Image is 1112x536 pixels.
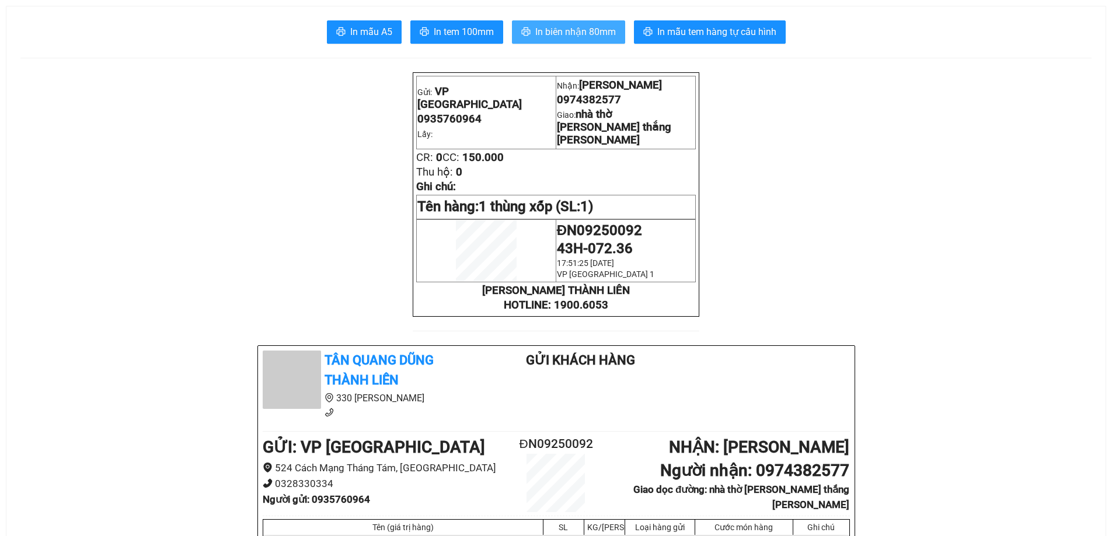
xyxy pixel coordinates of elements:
b: NHẬN : [PERSON_NAME] [669,437,849,457]
div: KG/[PERSON_NAME] [587,523,622,532]
span: 0 [436,151,442,164]
button: printerIn tem 100mm [410,20,503,44]
span: Giao: [557,110,671,145]
li: 0328330334 [263,476,507,492]
span: 1 thùng xốp (SL: [479,198,593,215]
span: CR: [416,151,433,164]
div: Tên (giá trị hàng) [266,523,540,532]
b: Gửi khách hàng [526,353,635,367]
span: 150.000 [462,151,504,164]
li: 524 Cách Mạng Tháng Tám, [GEOGRAPHIC_DATA] [263,460,507,476]
span: VP [GEOGRAPHIC_DATA] 1 [557,269,654,279]
span: 17:51:25 [DATE] [557,258,614,268]
span: [PERSON_NAME] [111,17,194,30]
span: environment [325,393,334,402]
span: phone [325,408,334,417]
b: Tân Quang Dũng Thành Liên [325,353,434,388]
span: 0935760964 [5,53,69,66]
span: 0974382577 [111,32,175,45]
b: Giao dọc đường: nhà thờ [PERSON_NAME] thắng [PERSON_NAME] [633,484,849,511]
p: Gửi: [417,85,555,111]
div: Cước món hàng [698,523,790,532]
span: VP [GEOGRAPHIC_DATA] [417,85,522,111]
b: Người gửi : 0935760964 [263,493,370,505]
span: 1) [580,198,593,215]
span: Lấy: [417,129,433,139]
span: Lấy: [5,68,22,79]
span: In mẫu tem hàng tự cấu hình [657,24,776,39]
strong: HOTLINE: 1900.6053 [504,299,608,311]
p: Gửi: [5,26,109,51]
span: environment [263,463,273,472]
span: VP [GEOGRAPHIC_DATA] [5,26,109,51]
span: 0 [456,166,462,178]
div: Loại hàng gửi [628,523,692,532]
p: Nhận: [557,79,695,92]
h2: ĐN09250092 [507,435,605,454]
span: 0935760964 [417,113,482,125]
button: printerIn mẫu A5 [327,20,402,44]
b: Người nhận : 0974382577 [660,461,849,480]
span: Ghi chú: [416,180,456,193]
span: ĐN09250092 [557,222,642,239]
span: In tem 100mm [434,24,494,39]
span: phone [263,478,273,488]
span: CC: [442,151,459,164]
li: 330 [PERSON_NAME] [263,391,480,405]
button: printerIn biên nhận 80mm [512,20,625,44]
span: [PERSON_NAME] [579,79,662,92]
span: 43H-072.36 [557,240,633,257]
div: SL [546,523,581,532]
span: printer [521,27,531,38]
span: In mẫu A5 [350,24,392,39]
span: 0974382577 [557,93,621,106]
span: Giao: [111,48,194,97]
span: nhà thờ [PERSON_NAME] thắng [PERSON_NAME] [111,47,194,98]
div: Ghi chú [796,523,846,532]
span: printer [336,27,346,38]
span: nhà thờ [PERSON_NAME] thắng [PERSON_NAME] [557,108,671,146]
button: printerIn mẫu tem hàng tự cấu hình [634,20,786,44]
span: printer [643,27,653,38]
span: printer [420,27,429,38]
span: Thu hộ: [416,166,453,178]
strong: [PERSON_NAME] THÀNH LIÊN [482,284,630,297]
b: GỬI : VP [GEOGRAPHIC_DATA] [263,437,485,457]
span: Tên hàng: [417,198,593,215]
p: Nhận: [111,6,194,30]
span: In biên nhận 80mm [535,24,616,39]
